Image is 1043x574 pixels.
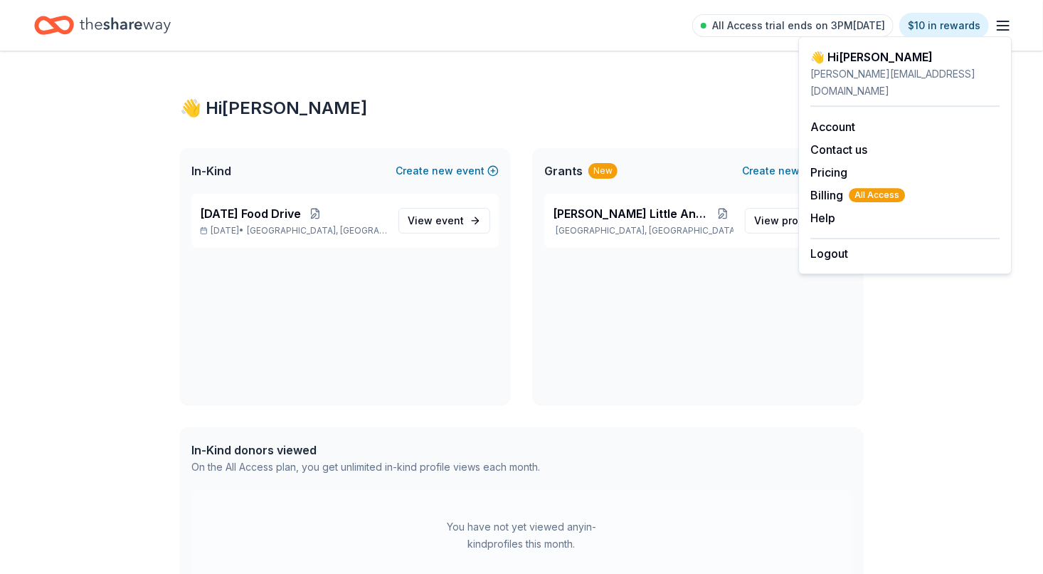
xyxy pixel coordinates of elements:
[849,188,905,202] span: All Access
[191,442,540,459] div: In-Kind donors viewed
[200,205,301,222] span: [DATE] Food Drive
[553,225,734,236] p: [GEOGRAPHIC_DATA], [GEOGRAPHIC_DATA]
[810,165,847,179] a: Pricing
[191,162,231,179] span: In-Kind
[810,120,855,134] a: Account
[810,209,835,226] button: Help
[432,162,453,179] span: new
[408,212,464,229] span: View
[754,212,817,229] span: View
[810,187,905,204] span: Billing
[810,187,905,204] button: BillingAll Access
[810,141,867,158] button: Contact us
[712,17,885,34] span: All Access trial ends on 3PM[DATE]
[180,97,863,120] div: 👋 Hi [PERSON_NAME]
[396,162,499,179] button: Createnewevent
[692,14,894,37] a: All Access trial ends on 3PM[DATE]
[435,214,464,226] span: event
[782,214,817,226] span: project
[398,208,490,234] a: View event
[544,162,583,179] span: Grants
[433,518,610,553] div: You have not yet viewed any in-kind profiles this month.
[247,225,387,236] span: [GEOGRAPHIC_DATA], [GEOGRAPHIC_DATA]
[200,225,387,236] p: [DATE] •
[810,66,1000,100] div: [PERSON_NAME][EMAIL_ADDRESS][DOMAIN_NAME]
[191,459,540,476] div: On the All Access plan, you get unlimited in-kind profile views each month.
[810,245,848,262] button: Logout
[810,48,1000,66] div: 👋 Hi [PERSON_NAME]
[34,9,171,42] a: Home
[778,162,800,179] span: new
[553,205,713,222] span: [PERSON_NAME] Little Angels Program
[588,163,618,179] div: New
[745,208,843,234] a: View project
[742,162,852,179] button: Createnewproject
[899,13,989,38] a: $10 in rewards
